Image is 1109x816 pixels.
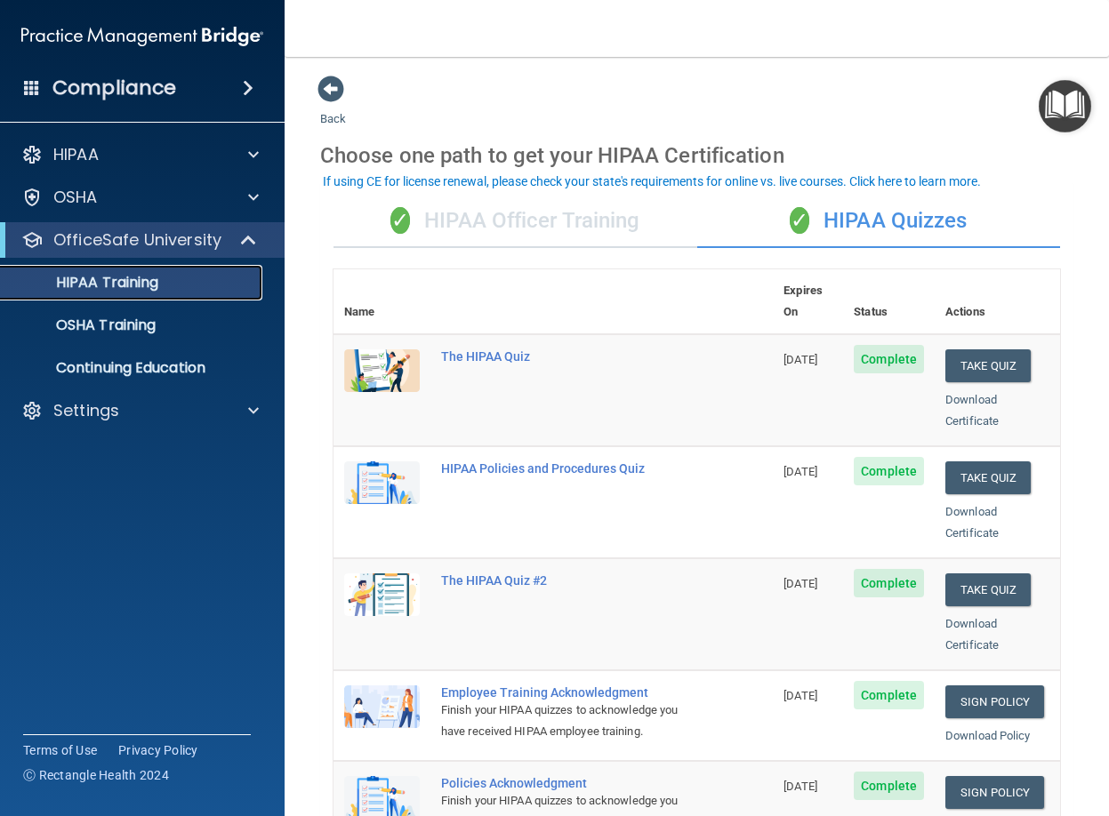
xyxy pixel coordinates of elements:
h4: Compliance [52,76,176,100]
a: OfficeSafe University [21,229,258,251]
th: Actions [935,269,1060,334]
button: Take Quiz [945,349,1031,382]
div: The HIPAA Quiz [441,349,684,364]
span: ✓ [790,207,809,234]
span: [DATE] [784,465,817,478]
p: HIPAA Training [12,274,158,292]
span: Complete [854,681,924,709]
span: Ⓒ Rectangle Health 2024 [23,766,169,784]
a: Download Certificate [945,617,999,652]
p: HIPAA [53,144,99,165]
a: Terms of Use [23,741,97,759]
a: Privacy Policy [118,741,198,759]
a: HIPAA [21,144,259,165]
div: Finish your HIPAA quizzes to acknowledge you have received HIPAA employee training. [441,700,684,742]
img: PMB logo [21,19,263,54]
button: If using CE for license renewal, please check your state's requirements for online vs. live cours... [320,172,984,190]
span: Complete [854,457,924,485]
span: [DATE] [784,353,817,366]
button: Open Resource Center [1039,80,1091,132]
a: Sign Policy [945,685,1044,718]
a: Download Certificate [945,505,999,540]
p: OSHA Training [12,316,156,334]
th: Expires On [773,269,843,334]
div: Policies Acknowledgment [441,776,684,790]
p: Continuing Education [12,359,254,377]
span: Complete [854,569,924,597]
a: Download Certificate [945,393,999,428]
p: Settings [53,400,119,421]
a: Sign Policy [945,776,1044,809]
iframe: Drift Widget Chat Controller [801,690,1088,761]
span: Complete [854,772,924,800]
button: Take Quiz [945,461,1031,494]
div: If using CE for license renewal, please check your state's requirements for online vs. live cours... [323,175,981,188]
div: HIPAA Quizzes [697,195,1061,248]
div: The HIPAA Quiz #2 [441,573,684,588]
span: [DATE] [784,780,817,793]
div: HIPAA Policies and Procedures Quiz [441,461,684,476]
a: OSHA [21,187,259,208]
div: Employee Training Acknowledgment [441,685,684,700]
button: Take Quiz [945,573,1031,606]
p: OfficeSafe University [53,229,221,251]
span: [DATE] [784,577,817,590]
a: Settings [21,400,259,421]
p: OSHA [53,187,98,208]
th: Status [843,269,935,334]
span: Complete [854,345,924,373]
span: ✓ [390,207,410,234]
span: [DATE] [784,689,817,702]
th: Name [334,269,430,334]
div: Choose one path to get your HIPAA Certification [320,130,1073,181]
a: Back [320,91,346,125]
div: HIPAA Officer Training [334,195,697,248]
